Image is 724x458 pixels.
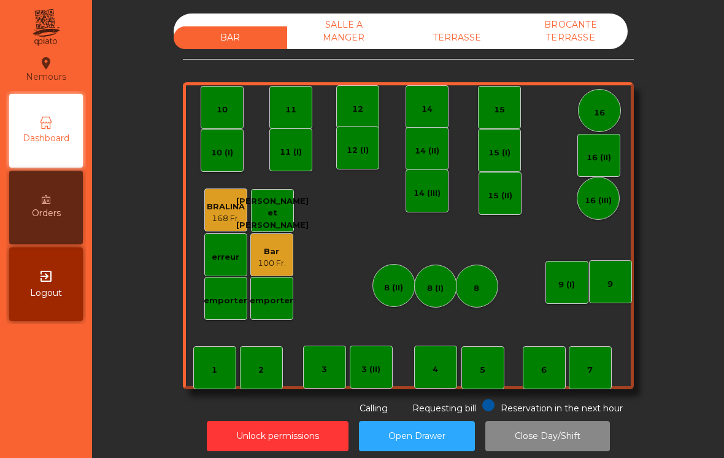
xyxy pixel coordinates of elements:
[174,26,287,49] div: BAR
[488,190,512,202] div: 15 (II)
[207,421,349,451] button: Unlock permissions
[207,201,245,213] div: BRALINA
[217,104,228,116] div: 10
[433,363,438,376] div: 4
[585,195,612,207] div: 16 (III)
[30,287,62,300] span: Logout
[236,195,309,231] div: [PERSON_NAME] et [PERSON_NAME]
[415,145,439,157] div: 14 (II)
[501,403,623,414] span: Reservation in the next hour
[422,103,433,115] div: 14
[204,295,247,307] div: emporter
[23,132,69,145] span: Dashboard
[587,152,611,164] div: 16 (II)
[212,251,239,263] div: erreur
[361,363,380,376] div: 3 (II)
[485,421,610,451] button: Close Day/Shift
[427,282,444,295] div: 8 (I)
[494,104,505,116] div: 15
[488,147,510,159] div: 15 (I)
[412,403,476,414] span: Requesting bill
[587,364,593,376] div: 7
[258,257,286,270] div: 100 Fr.
[207,212,245,225] div: 168 Fr.
[352,103,363,115] div: 12
[39,56,53,71] i: location_on
[384,282,403,294] div: 8 (II)
[541,364,547,376] div: 6
[250,295,293,307] div: emporter
[359,421,475,451] button: Open Drawer
[32,207,61,220] span: Orders
[258,246,286,258] div: Bar
[287,14,401,49] div: SALLE A MANGER
[285,104,296,116] div: 11
[347,144,369,157] div: 12 (I)
[594,107,605,119] div: 16
[211,147,233,159] div: 10 (I)
[401,26,514,49] div: TERRASSE
[360,403,388,414] span: Calling
[280,146,302,158] div: 11 (I)
[39,269,53,284] i: exit_to_app
[258,364,264,376] div: 2
[212,364,217,376] div: 1
[31,6,61,49] img: qpiato
[480,364,485,376] div: 5
[322,363,327,376] div: 3
[414,187,441,200] div: 14 (III)
[474,282,479,295] div: 8
[607,278,613,290] div: 9
[514,14,628,49] div: BROCANTE TERRASSE
[558,279,575,291] div: 9 (I)
[26,54,66,85] div: Nemours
